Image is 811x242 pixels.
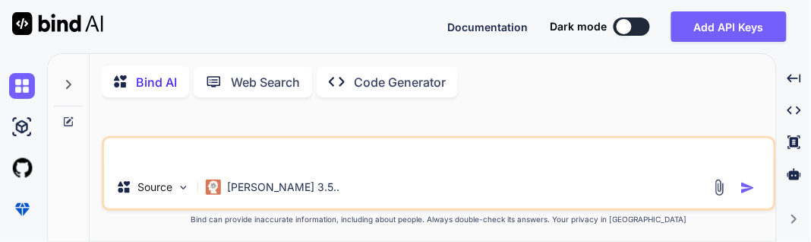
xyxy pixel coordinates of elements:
[227,180,339,195] p: [PERSON_NAME] 3.5..
[102,214,776,225] p: Bind can provide inaccurate information, including about people. Always double-check its answers....
[231,73,300,91] p: Web Search
[551,19,607,34] span: Dark mode
[671,11,787,42] button: Add API Keys
[177,181,190,194] img: Pick Models
[137,180,172,195] p: Source
[12,12,103,35] img: Bind AI
[136,73,177,91] p: Bind AI
[9,155,35,181] img: githubLight
[740,180,756,196] img: icon
[9,196,35,222] img: premium
[9,114,35,140] img: ai-studio
[711,179,728,196] img: attachment
[447,19,528,35] button: Documentation
[206,180,221,195] img: Claude 3.5 Haiku
[9,73,35,99] img: chat
[354,73,446,91] p: Code Generator
[447,21,528,33] span: Documentation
